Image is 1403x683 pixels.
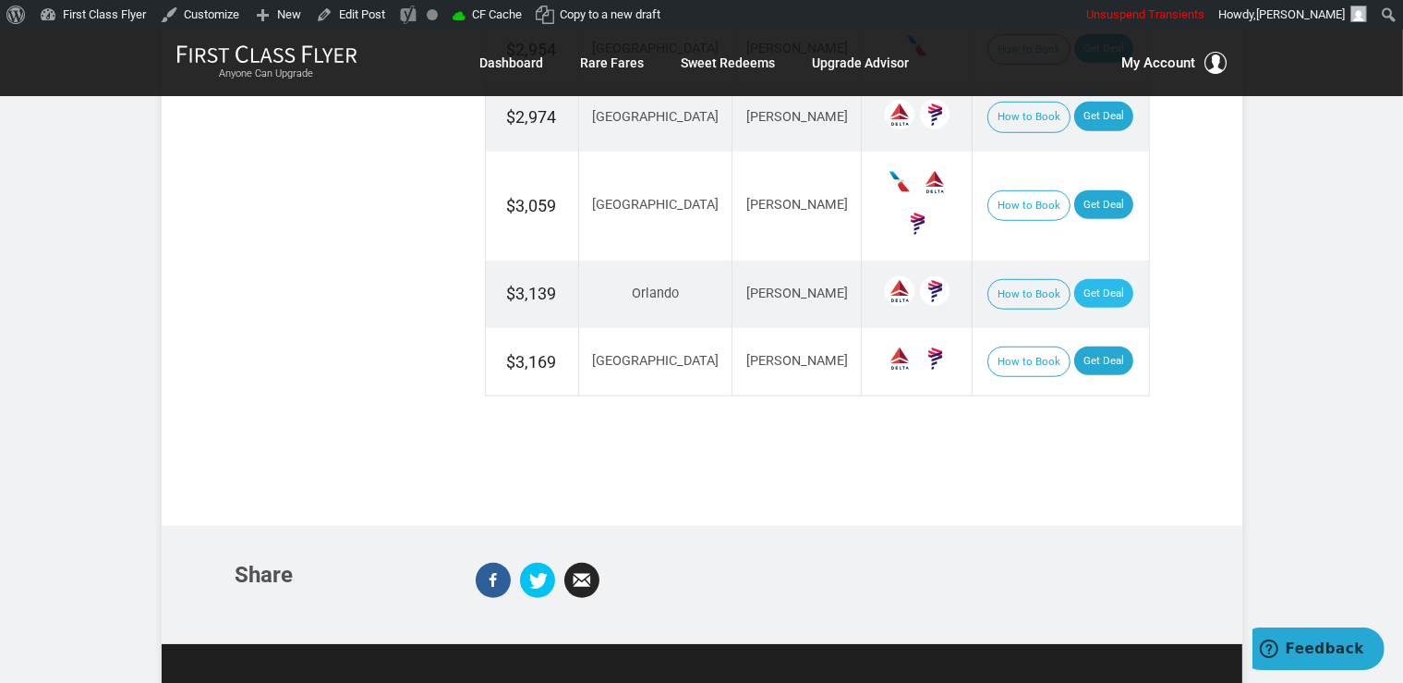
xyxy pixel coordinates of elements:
span: LATAM [920,344,949,373]
span: $3,169 [507,352,557,372]
span: [GEOGRAPHIC_DATA] [592,197,719,213]
span: LATAM [902,209,932,238]
span: Delta Airlines [885,276,914,306]
img: First Class Flyer [176,44,357,64]
span: Delta Airlines [920,167,949,197]
span: [GEOGRAPHIC_DATA] [592,353,719,369]
a: First Class FlyerAnyone Can Upgrade [176,44,357,81]
span: [PERSON_NAME] [1256,7,1345,21]
iframe: Opens a widget where you can find more information [1252,628,1385,674]
span: Unsuspend Transients [1086,7,1204,21]
button: How to Book [987,190,1070,222]
a: Get Deal [1074,347,1133,376]
span: Delta Airlines [885,100,914,129]
a: Dashboard [480,46,544,79]
span: American Airlines [885,167,914,197]
span: Orlando [632,286,679,301]
span: [PERSON_NAME] [746,353,848,369]
button: How to Book [987,102,1070,133]
span: [PERSON_NAME] [746,197,848,213]
a: Rare Fares [581,46,645,79]
span: LATAM [920,276,949,306]
a: Get Deal [1074,102,1133,131]
span: $2,974 [507,107,557,127]
span: My Account [1122,52,1196,74]
button: How to Book [987,347,1070,378]
span: [GEOGRAPHIC_DATA] [592,109,719,125]
span: [PERSON_NAME] [746,109,848,125]
small: Anyone Can Upgrade [176,67,357,80]
a: Upgrade Advisor [813,46,910,79]
button: How to Book [987,279,1070,311]
button: My Account [1122,52,1228,74]
span: $3,059 [507,196,557,215]
a: Sweet Redeems [682,46,776,79]
a: Get Deal [1074,190,1133,220]
span: Delta Airlines [885,344,914,373]
span: [PERSON_NAME] [746,286,848,301]
span: LATAM [920,100,949,129]
h3: Share [236,563,448,587]
a: Get Deal [1074,279,1133,309]
span: $3,139 [507,284,557,303]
